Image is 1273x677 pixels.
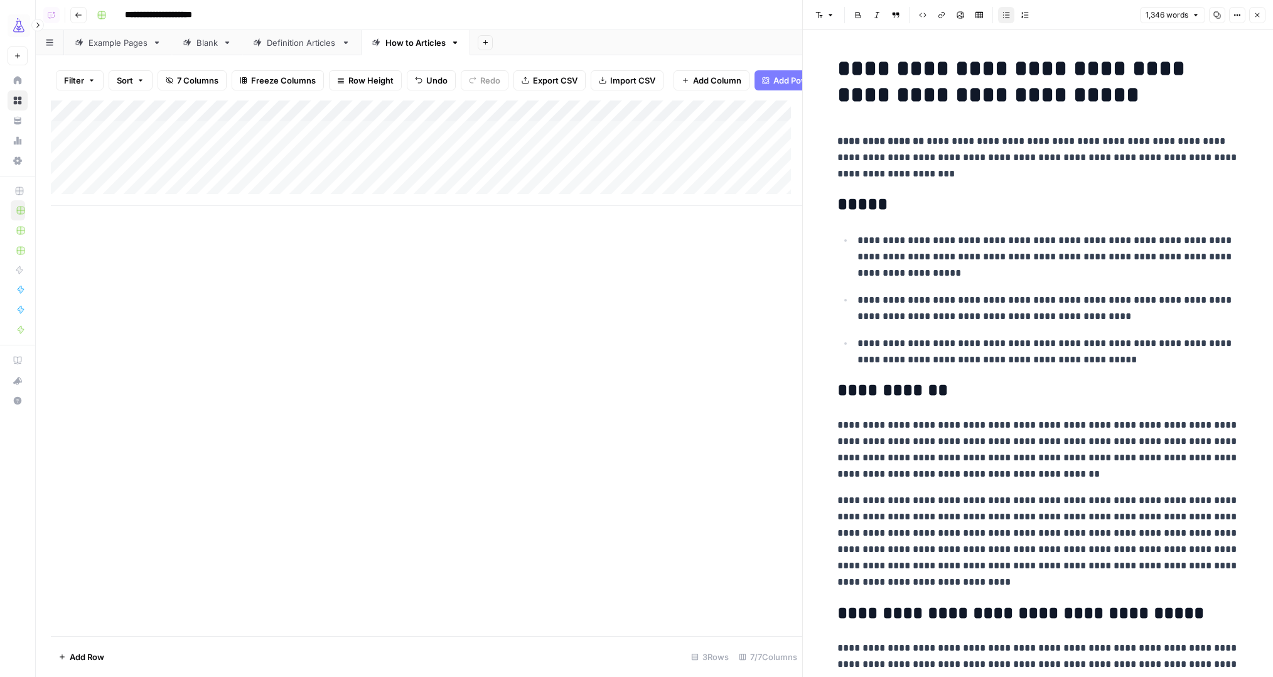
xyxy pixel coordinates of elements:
div: 3 Rows [686,647,734,667]
a: Settings [8,151,28,171]
span: Redo [480,74,500,87]
img: AirOps Growth Logo [8,14,30,37]
span: Freeze Columns [251,74,316,87]
button: Filter [56,70,104,90]
button: 1,346 words [1140,7,1205,23]
button: 7 Columns [158,70,227,90]
button: What's new? [8,371,28,391]
a: Browse [8,90,28,111]
button: Export CSV [513,70,586,90]
a: Your Data [8,111,28,131]
span: Undo [426,74,448,87]
button: Undo [407,70,456,90]
div: What's new? [8,371,27,390]
span: Filter [64,74,84,87]
a: Home [8,70,28,90]
button: Import CSV [591,70,663,90]
span: Row Height [348,74,394,87]
div: 7/7 Columns [734,647,802,667]
span: Add Row [70,651,104,663]
button: Row Height [329,70,402,90]
div: Blank [196,36,218,49]
a: Example Pages [64,30,172,55]
button: Sort [109,70,153,90]
button: Add Row [51,647,112,667]
a: How to Articles [361,30,470,55]
button: Add Power Agent [755,70,849,90]
a: Blank [172,30,242,55]
span: Import CSV [610,74,655,87]
span: Export CSV [533,74,577,87]
div: Definition Articles [267,36,336,49]
button: Add Column [674,70,749,90]
button: Freeze Columns [232,70,324,90]
div: Example Pages [89,36,148,49]
a: Definition Articles [242,30,361,55]
span: Add Power Agent [773,74,842,87]
button: Workspace: AirOps Growth [8,10,28,41]
span: 1,346 words [1146,9,1188,21]
span: 7 Columns [177,74,218,87]
span: Add Column [693,74,741,87]
button: Redo [461,70,508,90]
div: How to Articles [385,36,446,49]
span: Sort [117,74,133,87]
a: AirOps Academy [8,350,28,371]
button: Help + Support [8,391,28,411]
a: Usage [8,131,28,151]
